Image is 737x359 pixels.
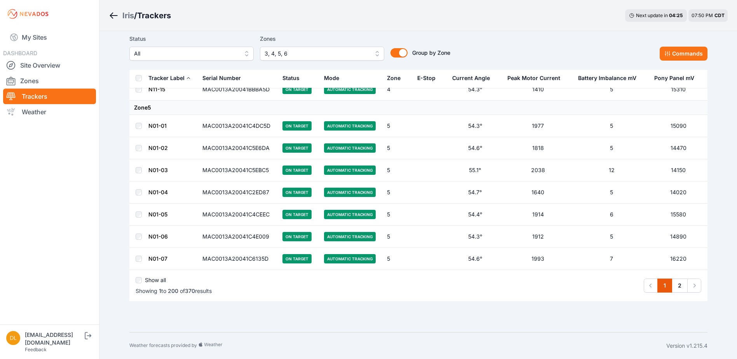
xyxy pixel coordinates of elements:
td: MAC0013A20041C5E6DA [198,137,278,159]
td: 2038 [503,159,573,181]
span: On Target [282,121,312,131]
span: On Target [282,143,312,153]
td: 54.3° [448,115,503,137]
div: E-Stop [417,74,436,82]
td: MAC0013A20041BBBA5D [198,78,278,101]
td: 5 [382,248,413,270]
td: 14150 [650,159,707,181]
span: On Target [282,254,312,263]
td: 5 [573,226,650,248]
a: N01-06 [148,233,168,240]
span: Automatic Tracking [324,188,376,197]
div: Battery Imbalance mV [578,74,636,82]
td: 5 [573,181,650,204]
td: 7 [573,248,650,270]
div: Tracker Label [148,74,185,82]
a: N01-02 [148,145,168,151]
td: 54.7° [448,181,503,204]
td: 1640 [503,181,573,204]
td: 15310 [650,78,707,101]
span: On Target [282,188,312,197]
td: 1993 [503,248,573,270]
span: On Target [282,210,312,219]
td: 5 [573,115,650,137]
span: Automatic Tracking [324,85,376,94]
td: 1912 [503,226,573,248]
a: N01-03 [148,167,168,173]
span: 07:50 PM [692,12,713,18]
div: [EMAIL_ADDRESS][DOMAIN_NAME] [25,331,83,347]
td: Zone 5 [129,101,707,115]
div: Mode [324,74,339,82]
td: MAC0013A20041C5EBC5 [198,159,278,181]
div: Peak Motor Current [507,74,560,82]
div: Weather forecasts provided by [129,342,666,350]
a: N11-15 [148,86,165,92]
a: N01-04 [148,189,168,195]
button: Current Angle [452,69,496,87]
span: Automatic Tracking [324,166,376,175]
img: dlay@prim.com [6,331,20,345]
td: 1818 [503,137,573,159]
td: 1410 [503,78,573,101]
td: 6 [573,204,650,226]
a: Iris [122,10,134,21]
div: Current Angle [452,74,490,82]
td: 5 [382,204,413,226]
a: N01-01 [148,122,167,129]
td: 5 [573,78,650,101]
td: 12 [573,159,650,181]
td: 16220 [650,248,707,270]
td: 5 [382,115,413,137]
td: 14890 [650,226,707,248]
p: Showing to of results [136,287,212,295]
span: 200 [168,288,178,294]
span: DASHBOARD [3,50,37,56]
span: Automatic Tracking [324,210,376,219]
div: 04 : 25 [669,12,683,19]
td: 54.6° [448,248,503,270]
button: Mode [324,69,345,87]
button: Serial Number [202,69,247,87]
td: 15090 [650,115,707,137]
label: Show all [145,276,166,284]
span: Automatic Tracking [324,254,376,263]
div: Pony Panel mV [654,74,694,82]
span: On Target [282,166,312,175]
td: 54.4° [448,204,503,226]
td: 5 [382,226,413,248]
a: Weather [3,104,96,120]
a: My Sites [3,28,96,47]
a: 1 [657,279,672,293]
button: Tracker Label [148,69,191,87]
td: 54.6° [448,137,503,159]
span: On Target [282,232,312,241]
span: On Target [282,85,312,94]
span: / [134,10,137,21]
a: 2 [672,279,688,293]
td: 54.3° [448,78,503,101]
div: Zone [387,74,401,82]
td: MAC0013A20041C6135D [198,248,278,270]
div: Serial Number [202,74,241,82]
a: N01-05 [148,211,167,218]
button: Battery Imbalance mV [578,69,643,87]
td: MAC0013A20041C4E009 [198,226,278,248]
td: 14020 [650,181,707,204]
div: Version v1.215.4 [666,342,707,350]
button: Status [282,69,306,87]
a: Site Overview [3,58,96,73]
td: 5 [382,137,413,159]
td: MAC0013A20041C4DC5D [198,115,278,137]
span: 1 [159,288,161,294]
nav: Breadcrumb [109,5,171,26]
span: 3, 4, 5, 6 [265,49,369,58]
label: Zones [260,34,384,44]
span: Automatic Tracking [324,143,376,153]
td: 14470 [650,137,707,159]
td: 55.1° [448,159,503,181]
td: 1914 [503,204,573,226]
span: Group by Zone [412,49,450,56]
td: 5 [573,137,650,159]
